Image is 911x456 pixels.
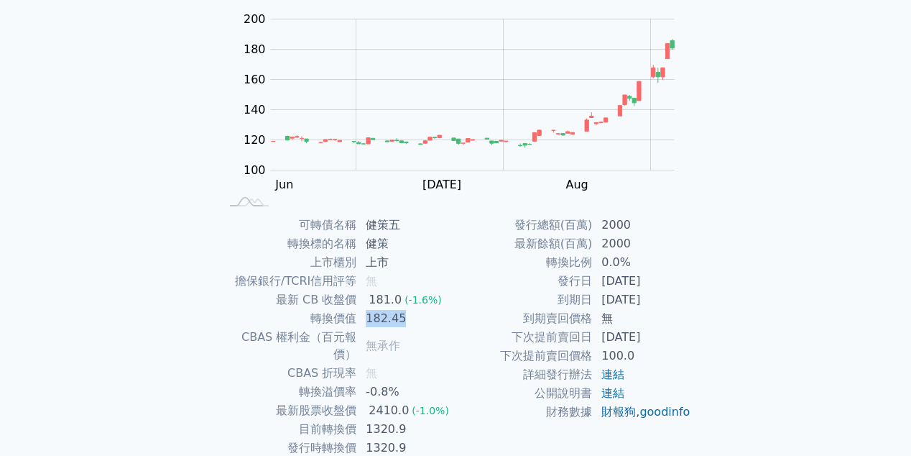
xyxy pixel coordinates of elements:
div: 2410.0 [366,402,412,419]
tspan: Aug [565,178,588,191]
tspan: 180 [244,42,266,56]
a: goodinfo [639,405,690,419]
td: 0.0% [593,253,691,272]
td: -0.8% [357,383,455,401]
span: 無 [366,274,377,288]
td: 100.0 [593,347,691,365]
span: (-1.6%) [404,294,442,306]
td: 目前轉換價 [220,420,357,439]
td: 最新股票收盤價 [220,401,357,420]
td: CBAS 折現率 [220,364,357,383]
tspan: 160 [244,73,266,86]
td: 最新 CB 收盤價 [220,291,357,309]
a: 連結 [601,368,624,381]
td: 上市櫃別 [220,253,357,272]
td: 轉換標的名稱 [220,234,357,253]
tspan: 100 [244,163,266,177]
td: 詳細發行辦法 [455,365,593,384]
td: 發行日 [455,272,593,291]
span: 無 [366,366,377,380]
td: , [593,403,691,421]
td: 可轉債名稱 [220,216,357,234]
td: 182.45 [357,309,455,328]
td: 無 [593,309,691,328]
td: 轉換溢價率 [220,383,357,401]
td: CBAS 權利金（百元報價） [220,328,357,364]
td: 轉換價值 [220,309,357,328]
a: 連結 [601,386,624,400]
td: 財務數據 [455,403,593,421]
td: 下次提前賣回價格 [455,347,593,365]
td: 發行總額(百萬) [455,216,593,234]
tspan: Jun [274,178,293,191]
td: 公開說明書 [455,384,593,403]
td: 2000 [593,216,691,234]
td: 健策 [357,234,455,253]
tspan: 120 [244,133,266,147]
td: 到期日 [455,291,593,309]
td: 2000 [593,234,691,253]
span: (-1.0%) [412,405,449,416]
td: 轉換比例 [455,253,593,272]
td: [DATE] [593,328,691,347]
td: 擔保銀行/TCRI信用評等 [220,272,357,291]
td: 健策五 [357,216,455,234]
td: 下次提前賣回日 [455,328,593,347]
span: 無承作 [366,339,400,352]
td: [DATE] [593,272,691,291]
tspan: 200 [244,12,266,26]
a: 財報狗 [601,405,636,419]
tspan: [DATE] [422,178,461,191]
g: Chart [236,12,696,191]
tspan: 140 [244,103,266,117]
td: 1320.9 [357,420,455,439]
div: 181.0 [366,291,404,309]
td: [DATE] [593,291,691,309]
td: 最新餘額(百萬) [455,234,593,253]
td: 上市 [357,253,455,272]
td: 到期賣回價格 [455,309,593,328]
